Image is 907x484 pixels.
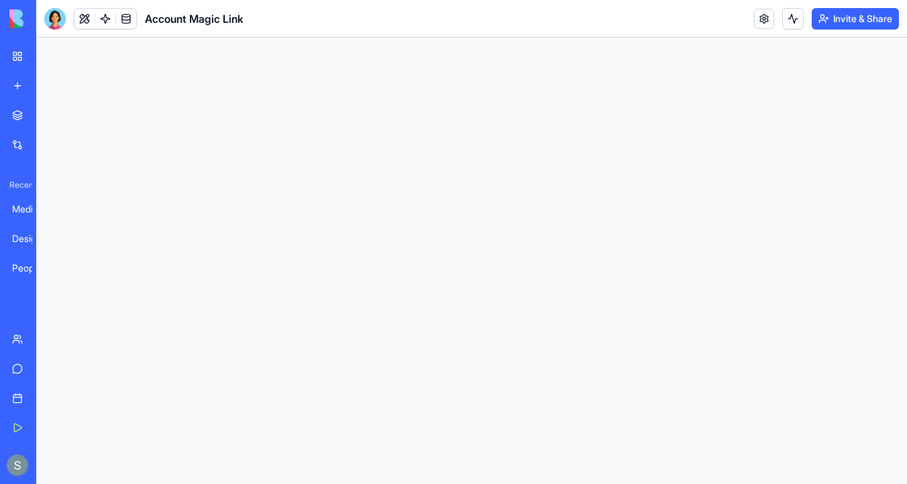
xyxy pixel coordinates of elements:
a: Design Backlog Manager [4,225,58,252]
img: logo [9,9,93,28]
button: Invite & Share [812,8,899,29]
span: Recent [4,180,32,190]
a: Peopledatalabs [4,255,58,282]
span: Account Magic Link [145,11,244,27]
div: Peopledatalabs [12,261,50,275]
div: Design Backlog Manager [12,232,50,245]
div: Medical Shift Manager [12,202,50,216]
img: ACg8ocKnDTHbS00rqwWSHQfXf8ia04QnQtz5EDX_Ef5UNrjqV-k=s96-c [7,455,28,476]
a: Medical Shift Manager [4,196,58,223]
